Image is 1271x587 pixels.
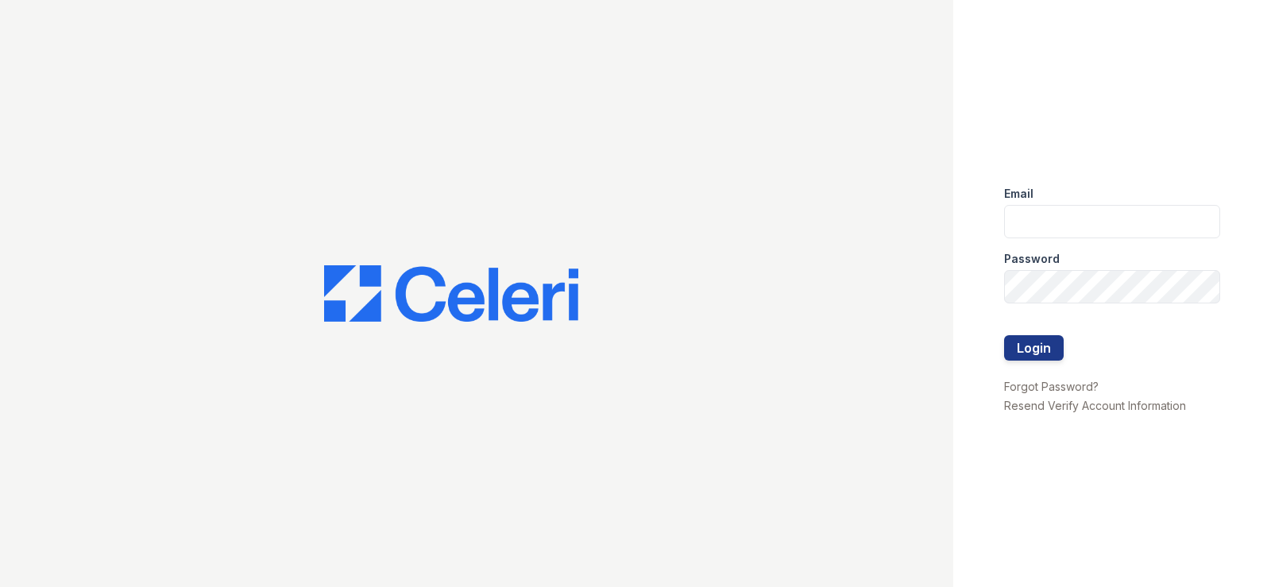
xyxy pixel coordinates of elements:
a: Resend Verify Account Information [1004,399,1186,412]
button: Login [1004,335,1064,361]
label: Email [1004,186,1033,202]
a: Forgot Password? [1004,380,1099,393]
label: Password [1004,251,1060,267]
img: CE_Logo_Blue-a8612792a0a2168367f1c8372b55b34899dd931a85d93a1a3d3e32e68fde9ad4.png [324,265,578,322]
